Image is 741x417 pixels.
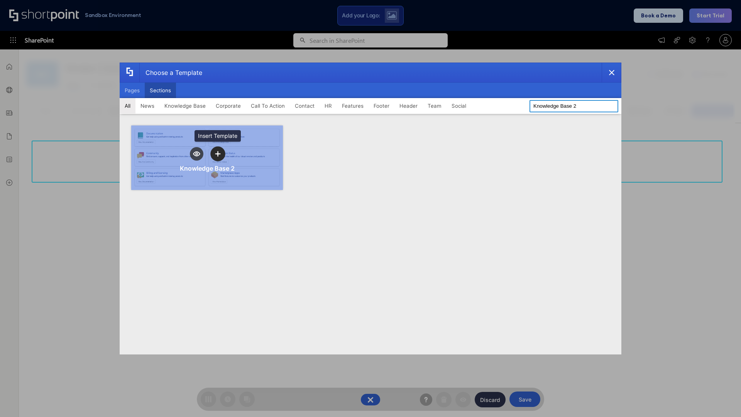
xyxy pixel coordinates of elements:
button: HR [320,98,337,114]
div: Choose a Template [139,63,202,82]
button: Team [423,98,447,114]
button: Call To Action [246,98,290,114]
button: Pages [120,83,145,98]
button: Social [447,98,471,114]
div: template selector [120,63,621,354]
button: Footer [369,98,394,114]
input: Search [530,100,618,112]
button: Knowledge Base [159,98,211,114]
div: Knowledge Base 2 [180,164,235,172]
button: Sections [145,83,176,98]
button: Header [394,98,423,114]
iframe: Chat Widget [702,380,741,417]
button: Corporate [211,98,246,114]
button: All [120,98,135,114]
button: Features [337,98,369,114]
button: News [135,98,159,114]
button: Contact [290,98,320,114]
